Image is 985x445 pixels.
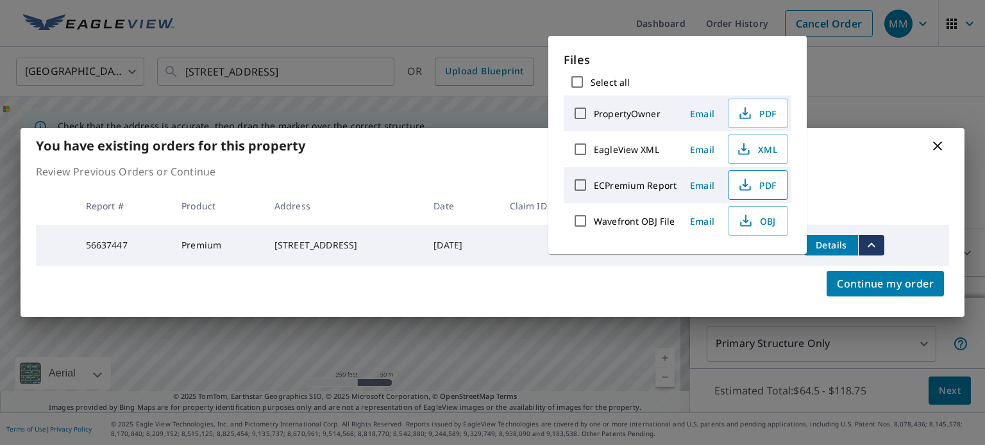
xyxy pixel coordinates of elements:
label: EagleView XML [594,143,659,156]
button: Email [682,175,723,195]
span: Continue my order [837,275,934,293]
button: OBJ [728,206,788,236]
span: XML [736,142,777,157]
button: Email [682,140,723,159]
button: Continue my order [827,271,944,296]
span: Email [687,179,718,191]
th: Claim ID [500,187,589,225]
th: Address [264,187,423,225]
label: Select all [591,76,630,88]
td: 56637447 [76,225,172,266]
p: Review Previous Orders or Continue [36,164,949,179]
button: XML [728,134,788,164]
span: Email [687,215,718,227]
th: Product [171,187,264,225]
button: filesDropdownBtn-56637447 [858,235,884,255]
th: Report # [76,187,172,225]
label: ECPremium Report [594,179,677,191]
b: You have existing orders for this property [36,137,305,154]
td: [DATE] [423,225,499,266]
td: Premium [171,225,264,266]
th: Date [423,187,499,225]
button: PDF [728,170,788,200]
button: Email [682,211,723,231]
span: Email [687,143,718,156]
button: PDF [728,99,788,128]
div: [STREET_ADDRESS] [274,239,413,252]
label: Wavefront OBJ File [594,215,675,227]
span: PDF [736,177,777,193]
span: Details [812,239,850,251]
span: PDF [736,106,777,121]
span: Email [687,108,718,120]
p: Files [564,51,791,69]
span: OBJ [736,213,777,229]
button: Email [682,104,723,124]
button: detailsBtn-56637447 [804,235,858,255]
label: PropertyOwner [594,108,661,120]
